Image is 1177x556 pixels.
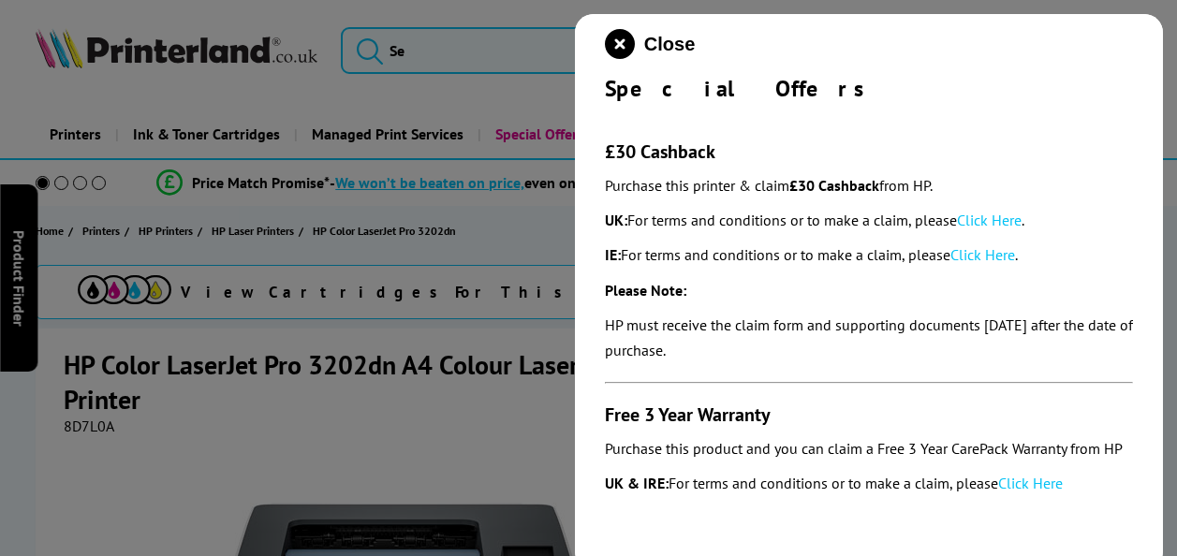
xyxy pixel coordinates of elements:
[998,474,1063,492] a: Click Here
[605,173,1134,198] p: Purchase this printer & claim from HP.
[605,281,686,300] strong: Please Note:
[605,315,1133,359] em: HP must receive the claim form and supporting documents [DATE] after the date of purchase.
[789,176,879,195] strong: £30 Cashback
[957,211,1022,229] a: Click Here
[605,471,1134,496] p: For terms and conditions or to make a claim, please
[605,211,627,229] strong: UK:
[605,74,1134,103] div: Special Offers
[605,29,695,59] button: close modal
[950,245,1015,264] a: Click Here
[605,474,669,492] strong: UK & IRE:
[690,509,1096,528] em: The warranty must be registered [DATE] of the date of purchase.
[605,208,1134,233] p: For terms and conditions or to make a claim, please .
[605,139,1134,164] h3: £30 Cashback
[605,245,621,264] strong: IE:
[605,242,1134,268] p: For terms and conditions or to make a claim, please .
[605,402,1134,427] h3: Free 3 Year Warranty
[605,436,1134,461] p: Purchase this product and you can claim a Free 3 Year CarePack Warranty from HP
[605,509,686,528] strong: Please Note:
[644,34,695,55] span: Close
